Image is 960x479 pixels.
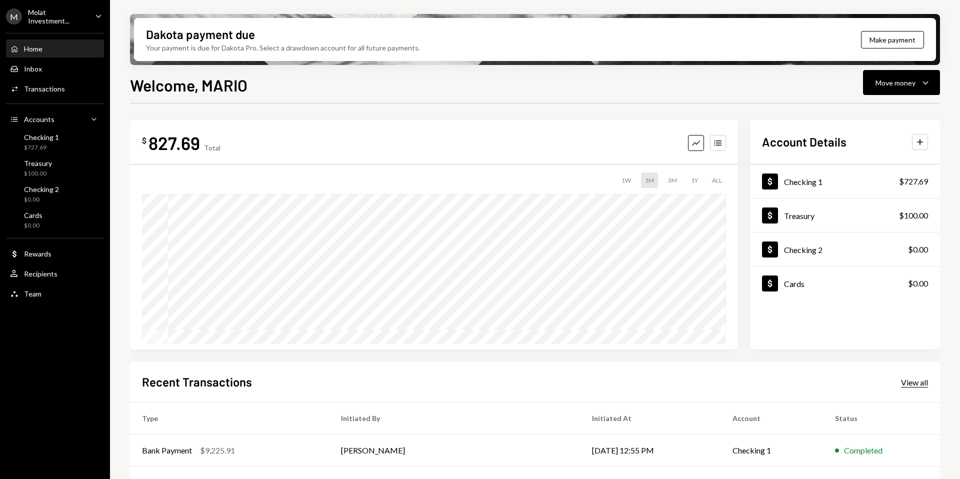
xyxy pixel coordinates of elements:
[664,172,681,188] div: 3M
[146,26,255,42] div: Dakota payment due
[875,77,915,88] div: Move money
[823,402,940,434] th: Status
[6,110,104,128] a: Accounts
[750,164,940,198] a: Checking 1$727.69
[750,232,940,266] a: Checking 2$0.00
[329,434,580,466] td: [PERSON_NAME]
[908,277,928,289] div: $0.00
[24,221,42,230] div: $0.00
[24,249,51,258] div: Rewards
[24,159,52,167] div: Treasury
[6,182,104,206] a: Checking 2$0.00
[901,376,928,387] a: View all
[24,133,59,141] div: Checking 1
[720,402,823,434] th: Account
[329,402,580,434] th: Initiated By
[6,284,104,302] a: Team
[641,172,658,188] div: 1M
[142,135,146,145] div: $
[6,156,104,180] a: Treasury$100.00
[6,130,104,154] a: Checking 1$727.69
[200,444,235,456] div: $9,225.91
[24,289,41,298] div: Team
[720,434,823,466] td: Checking 1
[617,172,635,188] div: 1W
[899,209,928,221] div: $100.00
[24,269,57,278] div: Recipients
[863,70,940,95] button: Move money
[142,444,192,456] div: Bank Payment
[750,198,940,232] a: Treasury$100.00
[901,377,928,387] div: View all
[750,266,940,300] a: Cards$0.00
[24,143,59,152] div: $727.69
[24,185,59,193] div: Checking 2
[24,115,54,123] div: Accounts
[204,143,220,152] div: Total
[6,208,104,232] a: Cards$0.00
[784,177,822,186] div: Checking 1
[762,133,846,150] h2: Account Details
[844,444,882,456] div: Completed
[24,64,42,73] div: Inbox
[580,434,720,466] td: [DATE] 12:55 PM
[24,211,42,219] div: Cards
[6,264,104,282] a: Recipients
[6,79,104,97] a: Transactions
[24,169,52,178] div: $100.00
[28,8,87,25] div: Molat Investment...
[899,175,928,187] div: $727.69
[130,75,247,95] h1: Welcome, MARIO
[908,243,928,255] div: $0.00
[6,8,22,24] div: M
[861,31,924,48] button: Make payment
[580,402,720,434] th: Initiated At
[24,84,65,93] div: Transactions
[6,59,104,77] a: Inbox
[708,172,726,188] div: ALL
[146,42,420,53] div: Your payment is due for Dakota Pro. Select a drawdown account for all future payments.
[687,172,702,188] div: 1Y
[24,44,42,53] div: Home
[6,244,104,262] a: Rewards
[24,195,59,204] div: $0.00
[784,245,822,254] div: Checking 2
[130,402,329,434] th: Type
[6,39,104,57] a: Home
[142,373,252,390] h2: Recent Transactions
[784,211,814,220] div: Treasury
[784,279,804,288] div: Cards
[148,131,200,154] div: 827.69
